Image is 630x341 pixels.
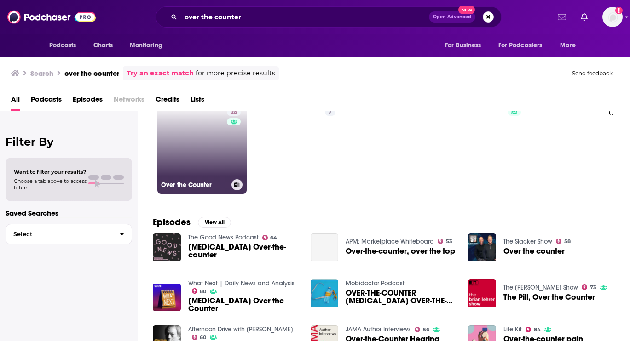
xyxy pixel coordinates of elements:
[127,68,194,79] a: Try an exact match
[346,325,411,333] a: JAMA Author Interviews
[123,37,174,54] button: open menu
[188,325,293,333] a: Afternoon Drive with John Maytham
[503,238,552,245] a: The Slacker Show
[114,92,144,111] span: Networks
[329,108,332,117] span: 7
[14,178,87,191] span: Choose a tab above to access filters.
[556,239,571,244] a: 58
[503,293,595,301] a: The Pill, Over the Counter
[526,327,541,332] a: 84
[503,284,578,291] a: The Brian Lehrer Show
[188,279,295,287] a: What Next | Daily News and Analysis
[198,217,231,228] button: View All
[200,290,206,294] span: 80
[433,15,471,19] span: Open Advanced
[609,108,614,190] div: 0
[528,105,618,194] a: 0
[262,235,277,240] a: 64
[564,239,571,244] span: 58
[7,8,96,26] img: Podchaser - Follow, Share and Rate Podcasts
[429,11,475,23] button: Open AdvancedNew
[153,284,181,312] img: Narcan Over the Counter
[498,39,543,52] span: For Podcasters
[569,69,615,77] button: Send feedback
[446,239,452,244] span: 53
[49,39,76,52] span: Podcasts
[554,9,570,25] a: Show notifications dropdown
[346,289,457,305] a: OVER-THE-COUNTER DIURETICS OVER-THE-COUNTER DIURETICS
[6,135,132,148] h2: Filter By
[346,279,405,287] a: Mobidoctor Podcast
[438,239,452,244] a: 53
[503,247,565,255] a: Over the counter
[577,9,591,25] a: Show notifications dropdown
[560,39,576,52] span: More
[156,92,179,111] a: Credits
[602,7,623,27] button: Show profile menu
[325,108,335,116] a: 7
[153,216,191,228] h2: Episodes
[602,7,623,27] img: User Profile
[415,327,429,332] a: 56
[93,39,113,52] span: Charts
[492,37,556,54] button: open menu
[188,297,300,313] span: [MEDICAL_DATA] Over the Counter
[192,335,207,340] a: 60
[445,39,481,52] span: For Business
[188,243,300,259] a: Opill Over-the-counter
[188,297,300,313] a: Narcan Over the Counter
[181,10,429,24] input: Search podcasts, credits, & more...
[534,328,541,332] span: 84
[192,288,207,294] a: 80
[6,209,132,217] p: Saved Searches
[14,169,87,175] span: Want to filter your results?
[191,92,204,111] a: Lists
[87,37,119,54] a: Charts
[43,37,88,54] button: open menu
[468,233,496,261] img: Over the counter
[346,238,434,245] a: APM: Marketplace Whiteboard
[582,284,596,290] a: 73
[188,243,300,259] span: [MEDICAL_DATA] Over-the-counter
[200,335,206,340] span: 60
[196,68,275,79] span: for more precise results
[156,6,502,28] div: Search podcasts, credits, & more...
[439,37,493,54] button: open menu
[227,108,241,116] a: 28
[590,285,596,290] span: 73
[130,39,162,52] span: Monitoring
[311,279,339,307] img: OVER-THE-COUNTER DIURETICS OVER-THE-COUNTER DIURETICS
[153,216,231,228] a: EpisodesView All
[157,105,247,194] a: 28Over the Counter
[346,247,455,255] a: Over-the-counter, over the top
[468,279,496,307] img: The Pill, Over the Counter
[602,7,623,27] span: Logged in as systemsteam
[31,92,62,111] a: Podcasts
[270,236,277,240] span: 64
[11,92,20,111] a: All
[6,231,112,237] span: Select
[64,69,119,78] h3: over the counter
[73,92,103,111] a: Episodes
[615,7,623,14] svg: Add a profile image
[554,37,587,54] button: open menu
[423,328,429,332] span: 56
[188,233,259,241] a: The Good News Podcast
[161,181,228,189] h3: Over the Counter
[153,233,181,261] img: Opill Over-the-counter
[231,108,237,117] span: 28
